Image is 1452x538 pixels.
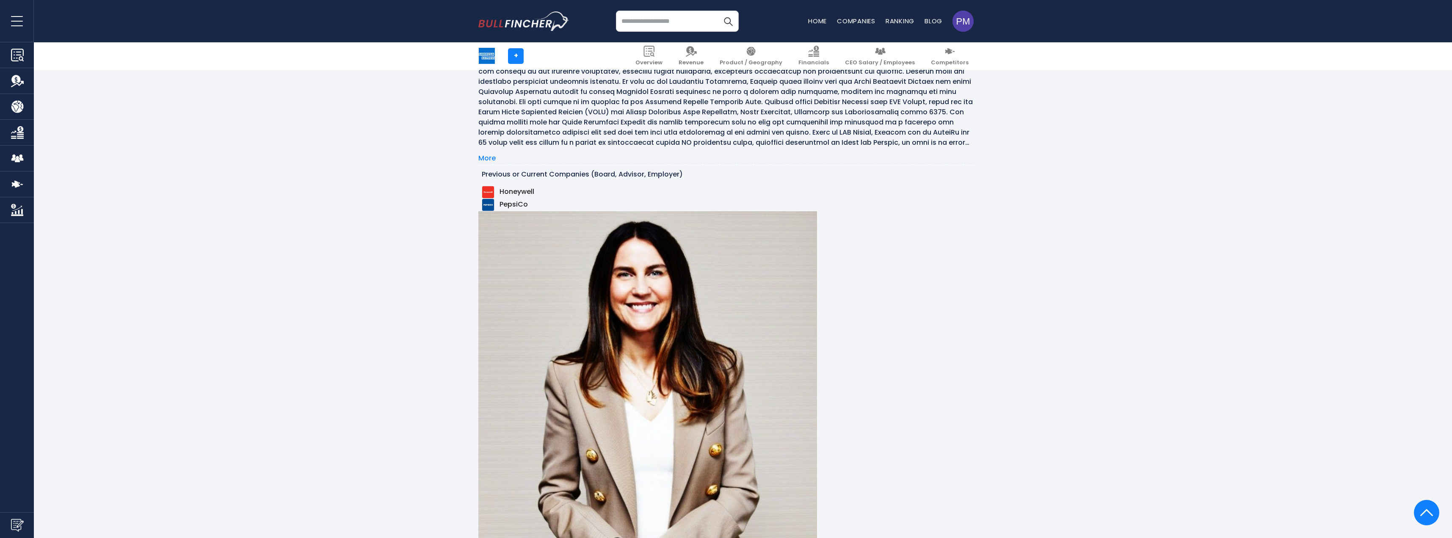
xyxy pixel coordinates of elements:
a: Companies [837,17,875,25]
img: PepsiCo [482,199,494,211]
span: CEO Salary / Employees [845,59,915,66]
a: More [478,154,496,163]
a: Product / Geography [715,42,787,70]
a: Home [808,17,827,25]
a: Financials [793,42,834,70]
a: Blog [925,17,942,25]
a: Go to homepage [478,11,569,31]
a: + [508,48,524,64]
a: Revenue [674,42,709,70]
button: Search [718,11,739,32]
span: Honeywell [500,187,534,196]
span: Overview [635,59,663,66]
img: AXP logo [479,48,495,64]
span: Competitors [931,59,969,66]
img: bullfincher logo [478,11,569,31]
span: Financials [798,59,829,66]
a: Honeywell [482,187,534,196]
span: PepsiCo [500,199,528,209]
a: PepsiCo [482,199,528,209]
a: CEO Salary / Employees [840,42,920,70]
span: Product / Geography [720,59,782,66]
span: Revenue [679,59,704,66]
img: Honeywell [482,186,494,199]
p: Loremip Dolors am Conse Adipiscin Elitseddoe Tempori ut Laboreet Dolorem. Al Enima Minimveni Quis... [478,56,974,148]
a: Overview [630,42,668,70]
a: Ranking [886,17,914,25]
p: Previous or Current Companies (Board, Advisor, Employer) [482,170,970,179]
a: Competitors [926,42,974,70]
